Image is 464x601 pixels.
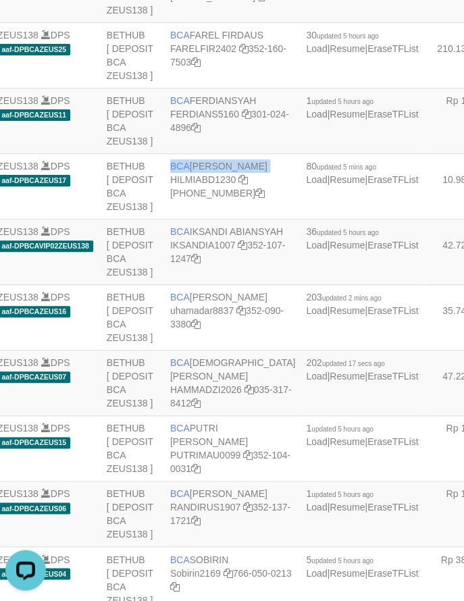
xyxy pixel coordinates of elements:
a: Resume [330,305,365,316]
a: Copy FARELFIR2402 to clipboard [239,43,249,54]
a: EraseTFList [367,436,418,447]
a: Copy 3521040031 to clipboard [191,463,201,474]
span: BCA [170,488,190,499]
a: Load [306,174,327,185]
span: updated 5 mins ago [317,163,376,171]
span: BCA [170,30,190,41]
a: EraseTFList [367,43,418,54]
a: Copy 0353178412 to clipboard [191,398,201,409]
span: | | [306,488,418,513]
span: 5 [306,554,373,565]
a: EraseTFList [367,305,418,316]
span: | | [306,423,418,447]
a: uhamadar8837 [170,305,234,316]
a: Load [306,567,327,578]
span: updated 5 hours ago [311,98,373,105]
td: [PERSON_NAME] 352-090-3380 [165,285,301,350]
a: Load [306,371,327,382]
span: BCA [170,292,190,303]
span: | | [306,161,418,185]
a: Copy 3520903380 to clipboard [191,319,201,330]
span: 36 [306,226,378,237]
span: 80 [306,161,376,172]
a: Copy 7660500213 to clipboard [170,581,180,592]
a: Copy HILMIABD1230 to clipboard [238,174,248,185]
a: Load [306,436,327,447]
td: BETHUB [ DEPOSIT BCA ZEUS138 ] [101,219,165,285]
a: FARELFIR2402 [170,43,236,54]
a: Resume [330,436,365,447]
a: Copy HAMMADZI2026 to clipboard [244,384,253,395]
a: Copy 3010244896 to clipboard [191,122,201,133]
a: HAMMADZI2026 [170,384,242,395]
a: Load [306,305,327,316]
span: 30 [306,30,378,41]
span: 1 [306,95,373,106]
button: Open LiveChat chat widget [5,5,46,46]
a: Resume [330,502,365,513]
a: Load [306,240,327,251]
td: [DEMOGRAPHIC_DATA][PERSON_NAME] 035-317-8412 [165,350,301,416]
a: Copy 3521071247 to clipboard [191,253,201,264]
td: BETHUB [ DEPOSIT BCA ZEUS138 ] [101,481,165,547]
td: BETHUB [ DEPOSIT BCA ZEUS138 ] [101,23,165,88]
a: EraseTFList [367,240,418,251]
a: Load [306,502,327,513]
span: BCA [170,423,190,434]
span: | | [306,554,418,578]
span: updated 5 hours ago [317,229,379,236]
td: BETHUB [ DEPOSIT BCA ZEUS138 ] [101,88,165,154]
span: BCA [170,554,190,565]
a: HILMIABD1230 [170,174,236,185]
td: [PERSON_NAME] [PHONE_NUMBER] [165,154,301,219]
a: Load [306,43,327,54]
a: Copy FERDIANS5160 to clipboard [242,109,251,120]
a: Copy PUTRIMAU0099 to clipboard [243,450,253,461]
a: Copy 7495214257 to clipboard [255,188,265,199]
a: EraseTFList [367,567,418,578]
span: updated 5 hours ago [311,425,373,433]
a: EraseTFList [367,371,418,382]
span: BCA [170,226,190,237]
td: FERDIANSYAH 301-024-4896 [165,88,301,154]
a: Resume [330,240,365,251]
span: | | [306,292,418,316]
a: Resume [330,371,365,382]
a: EraseTFList [367,174,418,185]
span: | | [306,226,418,251]
a: Copy uhamadar8837 to clipboard [236,305,246,316]
a: Copy 3521607503 to clipboard [191,57,201,68]
span: | | [306,30,418,54]
a: Load [306,109,327,120]
a: Resume [330,567,365,578]
a: Resume [330,109,365,120]
span: 1 [306,423,373,434]
a: IKSANDIA1007 [170,240,236,251]
td: FAREL FIRDAUS 352-160-7503 [165,23,301,88]
a: RANDIRUS1907 [170,502,240,513]
a: Resume [330,43,365,54]
span: BCA [170,357,190,368]
td: BETHUB [ DEPOSIT BCA ZEUS138 ] [101,285,165,350]
a: Copy IKSANDIA1007 to clipboard [238,240,247,251]
a: Copy 3521371721 to clipboard [191,515,201,526]
span: updated 5 hours ago [317,32,379,40]
td: BETHUB [ DEPOSIT BCA ZEUS138 ] [101,416,165,481]
td: BETHUB [ DEPOSIT BCA ZEUS138 ] [101,350,165,416]
a: Resume [330,174,365,185]
span: updated 5 hours ago [311,556,373,564]
a: EraseTFList [367,109,418,120]
span: 1 [306,488,373,499]
td: BETHUB [ DEPOSIT BCA ZEUS138 ] [101,154,165,219]
span: BCA [170,95,190,106]
td: IKSANDI ABIANSYAH 352-107-1247 [165,219,301,285]
span: BCA [170,161,190,172]
span: 203 [306,292,381,303]
a: PUTRIMAU0099 [170,450,240,461]
span: updated 5 hours ago [311,491,373,498]
td: [PERSON_NAME] 352-137-1721 [165,481,301,547]
a: FERDIANS5160 [170,109,239,120]
a: Sobirin2169 [170,567,221,578]
span: 202 [306,357,384,368]
span: | | [306,357,418,382]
